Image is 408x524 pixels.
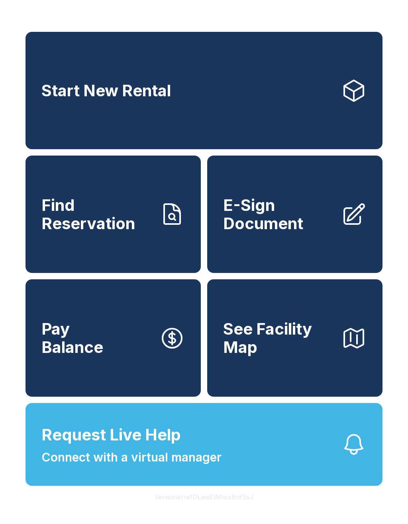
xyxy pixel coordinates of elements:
[25,32,382,149] a: Start New Rental
[41,320,103,356] span: Pay Balance
[25,279,201,397] button: PayBalance
[207,279,382,397] button: See Facility Map
[41,423,181,447] span: Request Live Help
[223,196,335,232] span: E-Sign Document
[41,82,171,100] span: Start New Rental
[207,156,382,273] a: E-Sign Document
[41,448,222,466] span: Connect with a virtual manager
[25,403,382,486] button: Request Live HelpConnect with a virtual manager
[148,486,260,508] button: VersionkrrefDLawElMlwz8nfSsJ
[25,156,201,273] a: Find Reservation
[41,196,153,232] span: Find Reservation
[223,320,335,356] span: See Facility Map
